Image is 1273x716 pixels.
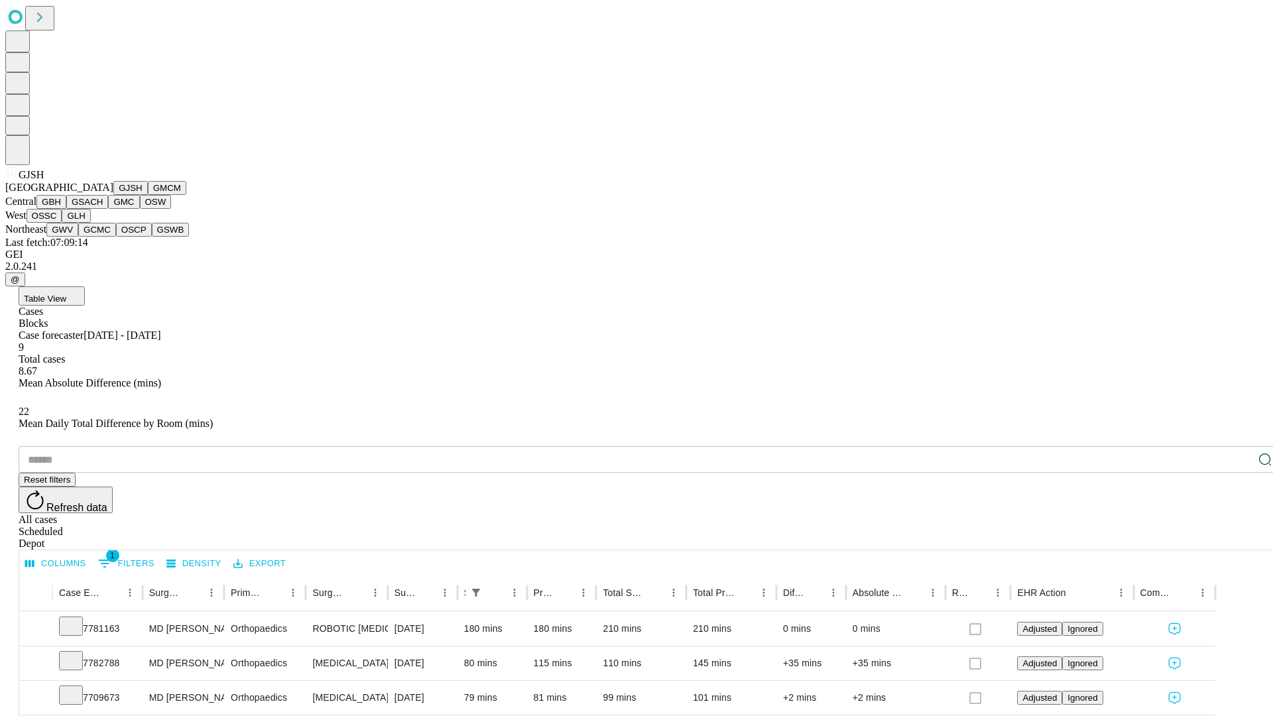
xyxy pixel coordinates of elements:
[556,583,574,602] button: Sort
[5,223,46,235] span: Northeast
[693,646,770,680] div: 145 mins
[603,681,680,715] div: 99 mins
[394,587,416,598] div: Surgery Date
[1062,691,1103,705] button: Ignored
[736,583,755,602] button: Sort
[19,353,65,365] span: Total cases
[230,554,289,574] button: Export
[853,646,939,680] div: +35 mins
[824,583,843,602] button: Menu
[394,612,451,646] div: [DATE]
[312,681,381,715] div: [MEDICAL_DATA] WITH [MEDICAL_DATA] REPAIR
[116,223,152,237] button: OSCP
[464,681,520,715] div: 79 mins
[102,583,121,602] button: Sort
[603,612,680,646] div: 210 mins
[646,583,664,602] button: Sort
[970,583,989,602] button: Sort
[231,587,264,598] div: Primary Service
[783,646,839,680] div: +35 mins
[106,549,119,562] span: 1
[265,583,284,602] button: Sort
[84,329,160,341] span: [DATE] - [DATE]
[24,475,70,485] span: Reset filters
[19,286,85,306] button: Table View
[11,274,20,284] span: @
[464,646,520,680] div: 80 mins
[19,418,213,429] span: Mean Daily Total Difference by Room (mins)
[19,473,76,487] button: Reset filters
[5,249,1268,261] div: GEI
[1022,624,1057,634] span: Adjusted
[1017,656,1062,670] button: Adjusted
[1067,583,1086,602] button: Sort
[231,681,299,715] div: Orthopaedics
[394,646,451,680] div: [DATE]
[22,554,90,574] button: Select columns
[148,181,186,195] button: GMCM
[924,583,942,602] button: Menu
[1022,693,1057,703] span: Adjusted
[1062,656,1103,670] button: Ignored
[149,587,182,598] div: Surgeon Name
[394,681,451,715] div: [DATE]
[1175,583,1193,602] button: Sort
[1067,658,1097,668] span: Ignored
[1140,587,1174,598] div: Comments
[62,209,90,223] button: GLH
[1017,691,1062,705] button: Adjusted
[140,195,172,209] button: OSW
[693,587,735,598] div: Total Predicted Duration
[163,554,225,574] button: Density
[149,681,217,715] div: MD [PERSON_NAME] [PERSON_NAME] Md
[989,583,1007,602] button: Menu
[24,294,66,304] span: Table View
[783,681,839,715] div: +2 mins
[534,646,590,680] div: 115 mins
[59,612,136,646] div: 7781163
[312,612,381,646] div: ROBOTIC [MEDICAL_DATA] KNEE TOTAL
[664,583,683,602] button: Menu
[464,587,465,598] div: Scheduled In Room Duration
[574,583,593,602] button: Menu
[184,583,202,602] button: Sort
[952,587,969,598] div: Resolved in EHR
[1112,583,1130,602] button: Menu
[152,223,190,237] button: GSWB
[5,182,113,193] span: [GEOGRAPHIC_DATA]
[19,169,44,180] span: GJSH
[59,587,101,598] div: Case Epic Id
[27,209,62,223] button: OSSC
[202,583,221,602] button: Menu
[46,502,107,513] span: Refresh data
[436,583,454,602] button: Menu
[1067,624,1097,634] span: Ignored
[347,583,366,602] button: Sort
[417,583,436,602] button: Sort
[783,587,804,598] div: Difference
[19,377,161,388] span: Mean Absolute Difference (mins)
[19,487,113,513] button: Refresh data
[755,583,773,602] button: Menu
[26,618,46,641] button: Expand
[534,612,590,646] div: 180 mins
[5,261,1268,272] div: 2.0.241
[467,583,485,602] div: 1 active filter
[853,681,939,715] div: +2 mins
[603,646,680,680] div: 110 mins
[5,272,25,286] button: @
[603,587,644,598] div: Total Scheduled Duration
[26,687,46,710] button: Expand
[312,646,381,680] div: [MEDICAL_DATA] [MEDICAL_DATA]
[464,612,520,646] div: 180 mins
[19,329,84,341] span: Case forecaster
[108,195,139,209] button: GMC
[121,583,139,602] button: Menu
[149,646,217,680] div: MD [PERSON_NAME] [PERSON_NAME] Md
[26,652,46,676] button: Expand
[366,583,385,602] button: Menu
[66,195,108,209] button: GSACH
[231,646,299,680] div: Orthopaedics
[5,209,27,221] span: West
[5,196,36,207] span: Central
